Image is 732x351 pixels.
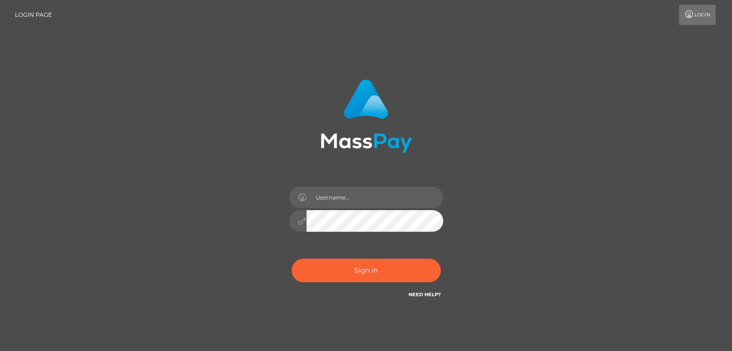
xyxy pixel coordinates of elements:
[15,5,52,25] a: Login Page
[321,79,412,153] img: MassPay Login
[409,291,441,298] a: Need Help?
[307,187,443,208] input: Username...
[679,5,716,25] a: Login
[292,259,441,282] button: Sign in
